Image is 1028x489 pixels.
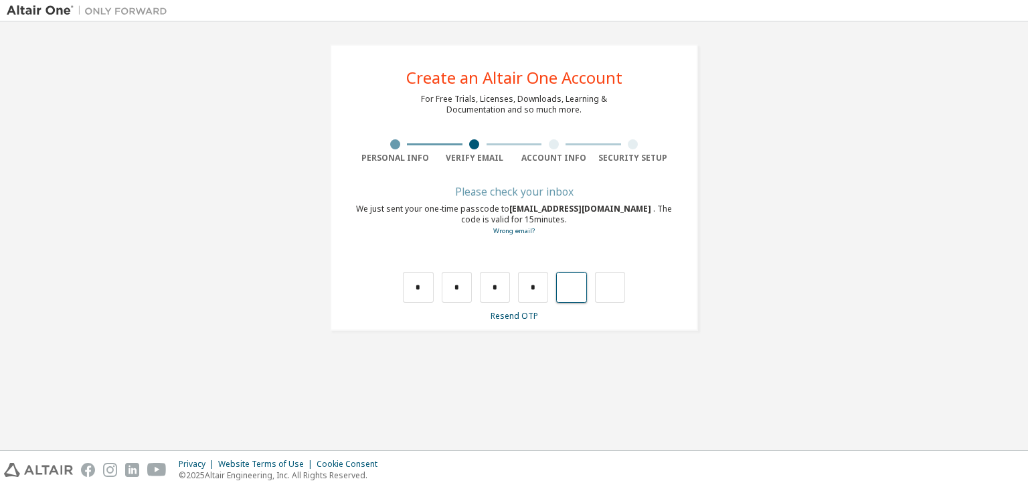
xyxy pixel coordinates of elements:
[7,4,174,17] img: Altair One
[355,188,673,196] div: Please check your inbox
[435,153,515,163] div: Verify Email
[81,463,95,477] img: facebook.svg
[147,463,167,477] img: youtube.svg
[179,470,385,481] p: © 2025 Altair Engineering, Inc. All Rights Reserved.
[594,153,673,163] div: Security Setup
[421,94,607,115] div: For Free Trials, Licenses, Downloads, Learning & Documentation and so much more.
[355,204,673,236] div: We just sent your one-time passcode to . The code is valid for 15 minutes.
[4,463,73,477] img: altair_logo.svg
[317,459,385,470] div: Cookie Consent
[514,153,594,163] div: Account Info
[509,203,653,214] span: [EMAIL_ADDRESS][DOMAIN_NAME]
[179,459,218,470] div: Privacy
[103,463,117,477] img: instagram.svg
[406,70,622,86] div: Create an Altair One Account
[493,226,535,235] a: Go back to the registration form
[355,153,435,163] div: Personal Info
[218,459,317,470] div: Website Terms of Use
[125,463,139,477] img: linkedin.svg
[491,310,538,322] a: Resend OTP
